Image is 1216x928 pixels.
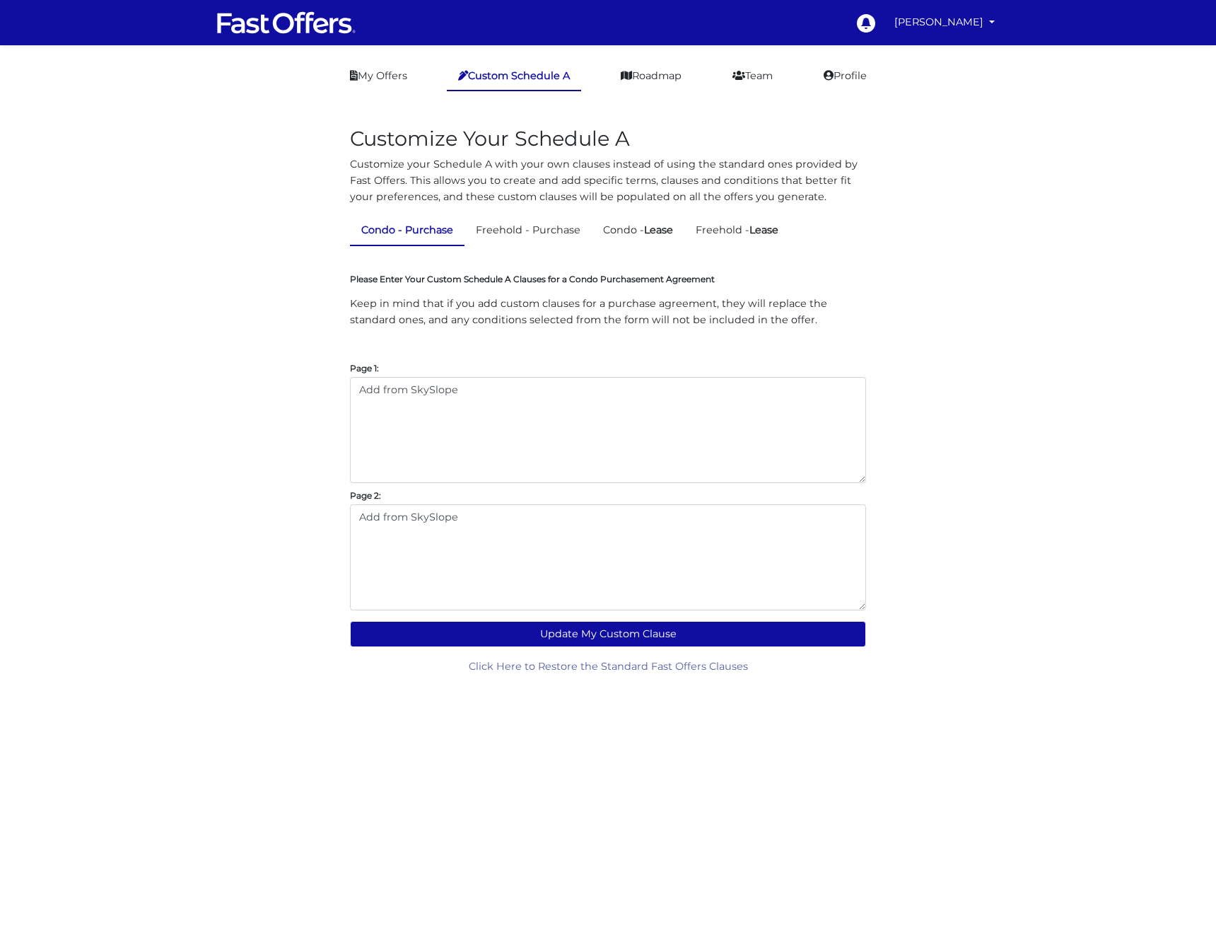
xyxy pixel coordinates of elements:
[350,494,381,497] label: Page 2:
[609,62,693,90] a: Roadmap
[749,224,778,236] strong: Lease
[889,8,1000,36] a: [PERSON_NAME]
[644,224,673,236] strong: Lease
[350,296,866,328] p: Keep in mind that if you add custom clauses for a purchase agreement, they will replace the stand...
[350,377,866,483] textarea: Add from SkySlope
[350,621,866,647] button: Update My Custom Clause
[350,366,379,370] label: Page 1:
[684,216,790,244] a: Freehold -Lease
[350,216,464,245] a: Condo - Purchase
[447,62,581,91] a: Custom Schedule A
[812,62,878,90] a: Profile
[464,216,592,244] a: Freehold - Purchase
[350,127,866,151] h2: Customize Your Schedule A
[350,504,866,610] textarea: Add from SkySlope
[592,216,684,244] a: Condo -Lease
[350,156,866,205] p: Customize your Schedule A with your own clauses instead of using the standard ones provided by Fa...
[721,62,784,90] a: Team
[339,62,419,90] a: My Offers
[469,660,748,673] span: Click Here to Restore the Standard Fast Offers Clauses
[350,274,715,285] label: Please Enter Your Custom Schedule A Clauses for a Condo Purchasement Agreement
